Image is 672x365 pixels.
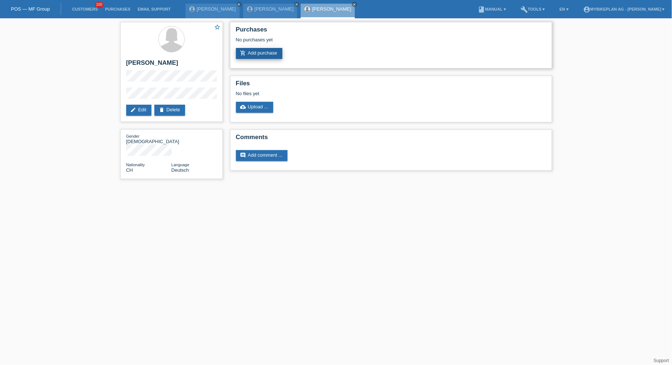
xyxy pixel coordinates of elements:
a: close [237,2,242,7]
i: delete [159,107,165,113]
div: [DEMOGRAPHIC_DATA] [126,133,172,144]
i: close [353,3,356,6]
i: star_border [214,24,221,30]
a: Email Support [134,7,174,11]
a: deleteDelete [154,105,185,116]
span: Language [172,163,189,167]
a: bookManual ▾ [474,7,510,11]
a: Purchases [101,7,134,11]
a: add_shopping_cartAdd purchase [236,48,282,59]
h2: Files [236,80,546,91]
a: editEdit [126,105,151,116]
a: commentAdd comment ... [236,150,288,161]
h2: Purchases [236,26,546,37]
span: Deutsch [172,167,189,173]
a: POS — MF Group [11,6,50,12]
span: Nationality [126,163,145,167]
i: add_shopping_cart [240,50,246,56]
div: No purchases yet [236,37,546,48]
i: close [295,3,299,6]
span: Gender [126,134,140,138]
span: Switzerland [126,167,133,173]
a: Customers [68,7,101,11]
a: star_border [214,24,221,31]
a: EN ▾ [556,7,572,11]
a: cloud_uploadUpload ... [236,102,274,113]
a: [PERSON_NAME] [197,6,236,12]
i: comment [240,152,246,158]
i: cloud_upload [240,104,246,110]
h2: Comments [236,134,546,145]
i: build [521,6,528,13]
a: close [352,2,357,7]
a: close [294,2,299,7]
a: Support [654,358,669,363]
a: [PERSON_NAME] [312,6,351,12]
i: book [478,6,485,13]
a: account_circleMybikeplan AG - [PERSON_NAME] ▾ [579,7,668,11]
i: account_circle [583,6,590,13]
h2: [PERSON_NAME] [126,59,217,70]
div: No files yet [236,91,459,96]
i: edit [131,107,136,113]
span: 100 [95,2,104,8]
a: [PERSON_NAME] [255,6,294,12]
i: close [237,3,241,6]
a: buildTools ▾ [517,7,549,11]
